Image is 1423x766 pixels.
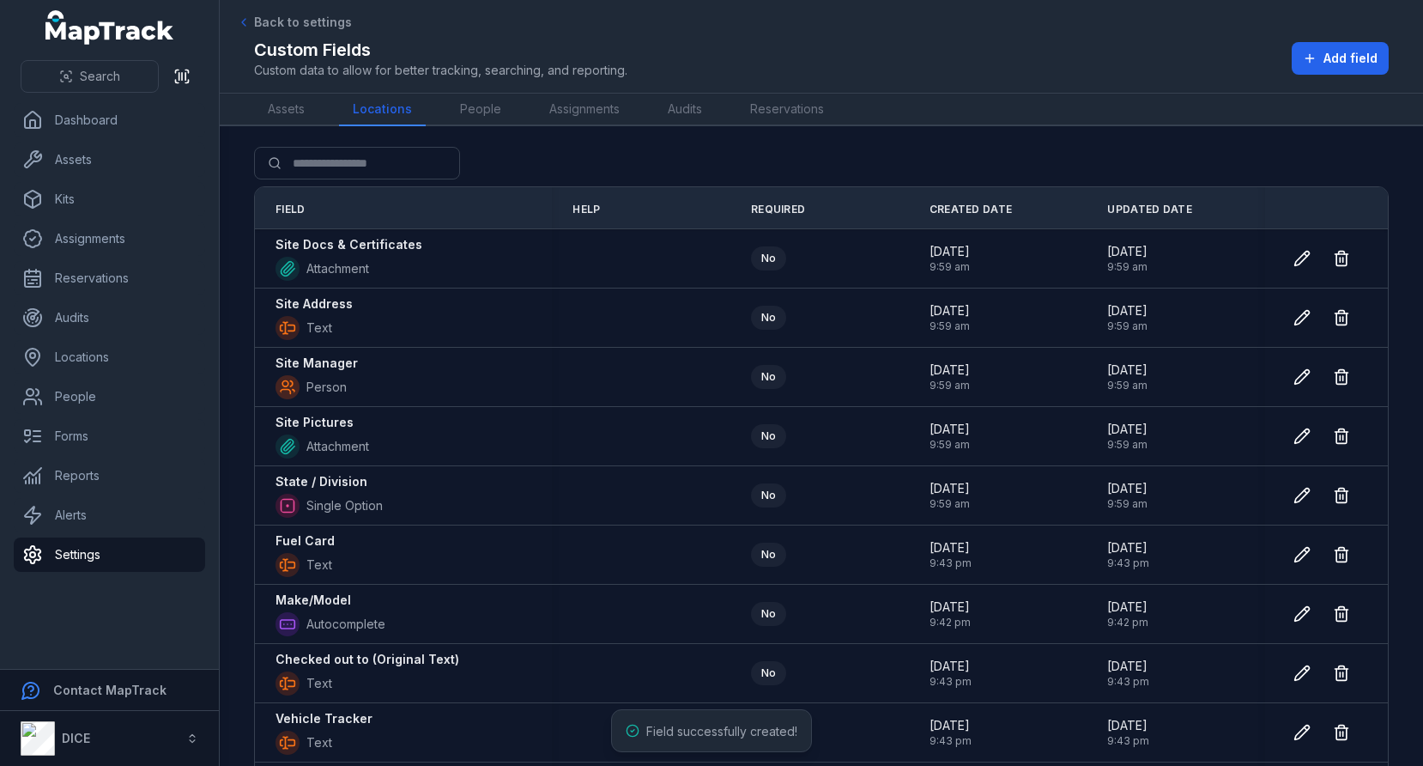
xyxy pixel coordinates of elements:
time: 15/09/2025, 9:43:35 pm [929,658,972,689]
time: 15/09/2025, 9:43:47 pm [929,539,972,570]
span: Created Date [929,203,1013,216]
time: 09/09/2025, 9:59:12 am [1107,243,1147,274]
span: 9:59 am [1107,379,1147,392]
a: Locations [14,340,205,374]
span: 9:43 pm [929,556,972,570]
a: Assignments [536,94,633,126]
span: Search [80,68,120,85]
span: [DATE] [1107,480,1147,497]
time: 09/09/2025, 9:59:12 am [1107,480,1147,511]
a: MapTrack [45,10,174,45]
span: Attachment [306,438,369,455]
time: 09/09/2025, 9:59:12 am [929,243,970,274]
a: Reservations [736,94,838,126]
span: Add field [1323,50,1378,67]
div: No [751,602,786,626]
time: 15/09/2025, 9:42:17 pm [1107,599,1148,629]
span: Custom data to allow for better tracking, searching, and reporting. [254,62,627,79]
button: Search [21,60,159,93]
span: 9:42 pm [1107,616,1148,629]
a: Dashboard [14,103,205,137]
span: 9:59 am [1107,319,1147,333]
span: 9:59 am [1107,497,1147,511]
strong: Site Manager [276,355,358,372]
strong: Site Pictures [276,414,354,431]
a: People [14,380,205,414]
span: [DATE] [929,539,972,556]
strong: Vehicle Tracker [276,710,372,727]
span: [DATE] [1107,599,1148,616]
span: 9:59 am [929,497,970,511]
span: Person [306,379,347,396]
a: Reports [14,459,205,493]
span: Text [306,319,332,337]
time: 15/09/2025, 9:43:47 pm [1107,539,1149,570]
span: [DATE] [1107,421,1147,438]
span: Text [306,675,332,692]
span: [DATE] [929,302,970,319]
div: No [751,661,786,685]
strong: Contact MapTrack [53,683,167,697]
div: No [751,424,786,448]
span: [DATE] [929,243,970,260]
span: [DATE] [929,717,972,734]
time: 15/09/2025, 9:42:17 pm [929,599,971,629]
span: 9:59 am [929,260,970,274]
span: [DATE] [929,480,970,497]
span: [DATE] [1107,717,1149,734]
a: Locations [339,94,426,126]
a: Settings [14,538,205,572]
span: Back to settings [254,14,352,31]
time: 15/09/2025, 9:43:35 pm [1107,658,1149,689]
strong: Fuel Card [276,532,335,550]
div: No [751,483,786,508]
h2: Custom Fields [254,38,627,62]
a: Assets [254,94,318,126]
span: Updated Date [1107,203,1192,216]
a: Reservations [14,261,205,295]
span: [DATE] [1107,302,1147,319]
span: Required [751,203,805,216]
time: 09/09/2025, 9:59:12 am [929,302,970,333]
a: Audits [14,301,205,335]
a: Kits [14,182,205,216]
a: Forms [14,419,205,453]
div: No [751,246,786,271]
span: Help [572,203,600,216]
span: [DATE] [1107,539,1149,556]
span: Attachment [306,260,369,277]
strong: DICE [62,731,90,745]
span: 9:59 am [1107,438,1147,452]
span: [DATE] [929,421,970,438]
span: [DATE] [1107,362,1147,379]
span: 9:43 pm [929,675,972,689]
strong: Site Address [276,295,353,313]
span: 9:43 pm [1107,556,1149,570]
a: Alerts [14,498,205,532]
span: 9:59 am [1107,260,1147,274]
span: 9:59 am [929,438,970,452]
strong: State / Division [276,473,367,490]
time: 15/09/2025, 9:43:56 pm [929,717,972,748]
span: 9:43 pm [1107,734,1149,748]
button: Add field [1292,42,1389,75]
span: [DATE] [1107,658,1149,675]
span: Text [306,556,332,574]
span: Single Option [306,497,383,514]
time: 09/09/2025, 9:59:12 am [929,421,970,452]
time: 09/09/2025, 9:59:12 am [1107,302,1147,333]
strong: Site Docs & Certificates [276,236,422,253]
span: 9:43 pm [1107,675,1149,689]
div: No [751,306,786,330]
time: 09/09/2025, 9:59:12 am [1107,421,1147,452]
span: 9:59 am [929,379,970,392]
a: Audits [654,94,716,126]
span: [DATE] [1107,243,1147,260]
a: People [446,94,515,126]
div: No [751,543,786,567]
a: Assets [14,143,205,177]
span: 9:42 pm [929,616,971,629]
time: 09/09/2025, 9:59:12 am [1107,362,1147,392]
span: Field [276,203,306,216]
a: Back to settings [237,14,352,31]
